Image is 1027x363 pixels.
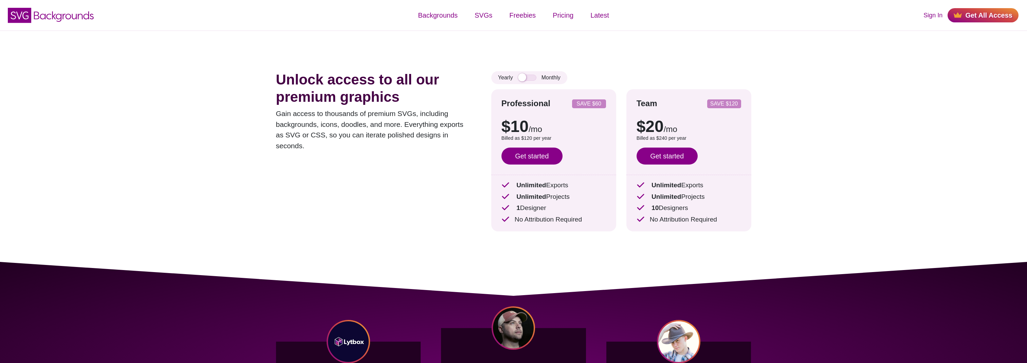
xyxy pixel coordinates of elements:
p: No Attribution Required [637,215,741,225]
p: Billed as $240 per year [637,135,741,142]
p: $20 [637,118,741,135]
div: Yearly Monthly [491,71,567,84]
p: No Attribution Required [501,215,606,225]
img: Chris Coyier headshot [492,306,535,350]
p: Billed as $120 per year [501,135,606,142]
strong: 10 [652,204,659,211]
a: SVGs [466,5,501,25]
p: Exports [501,180,606,190]
p: Projects [637,192,741,202]
a: Backgrounds [409,5,466,25]
h1: Unlock access to all our premium graphics [276,71,471,106]
p: Exports [637,180,741,190]
p: SAVE $60 [575,101,603,107]
span: /mo [529,125,542,134]
a: Freebies [501,5,544,25]
p: $10 [501,118,606,135]
a: Get started [501,148,563,165]
strong: Professional [501,99,550,108]
a: Latest [582,5,617,25]
strong: Team [637,99,657,108]
strong: Unlimited [652,193,681,200]
a: Get started [637,148,698,165]
span: /mo [664,125,677,134]
p: Gain access to thousands of premium SVGs, including backgrounds, icons, doodles, and more. Everyt... [276,108,471,151]
strong: 1 [516,204,520,211]
p: Designer [501,203,606,213]
a: Get All Access [948,8,1019,22]
a: Sign In [923,11,942,20]
strong: Unlimited [652,181,681,189]
p: Projects [501,192,606,202]
a: Pricing [544,5,582,25]
strong: Unlimited [516,181,546,189]
p: Designers [637,203,741,213]
strong: Unlimited [516,193,546,200]
p: SAVE $120 [710,101,738,107]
